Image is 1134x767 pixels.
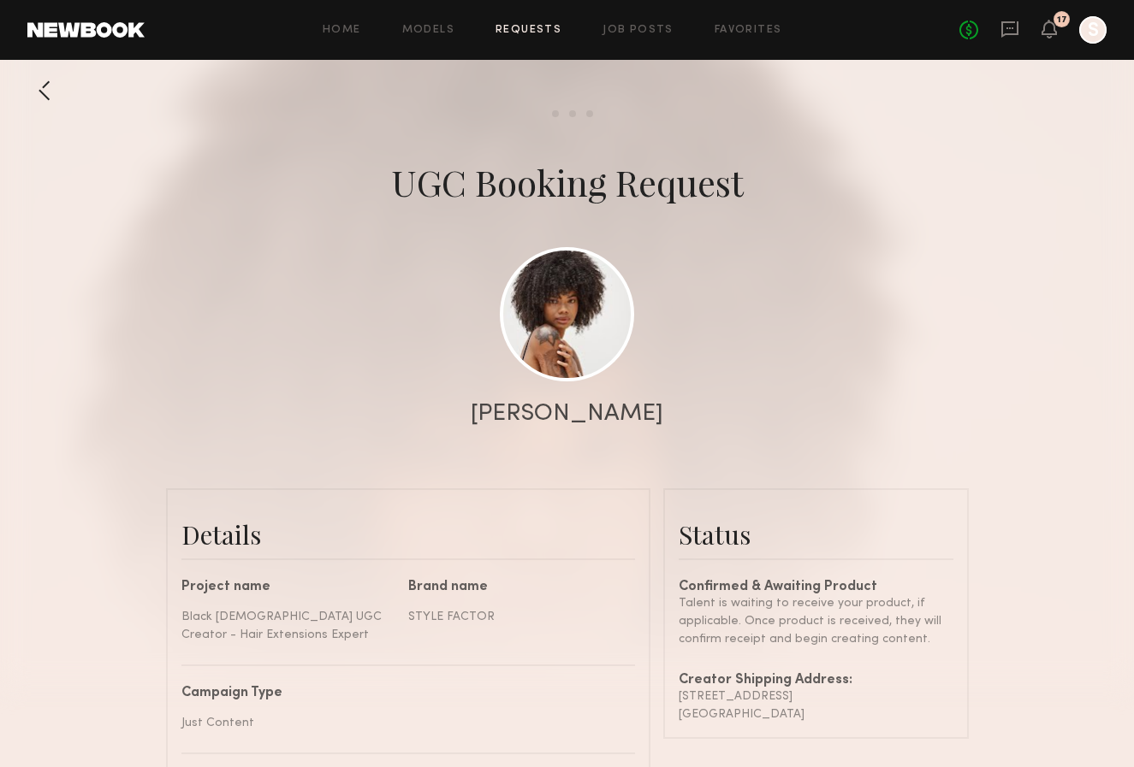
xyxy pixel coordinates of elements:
a: S [1079,16,1107,44]
div: [STREET_ADDRESS] [679,687,953,705]
div: Black [DEMOGRAPHIC_DATA] UGC Creator - Hair Extensions Expert [181,608,395,644]
a: Job Posts [603,25,674,36]
div: Project name [181,581,395,594]
a: Requests [496,25,561,36]
div: Status [679,517,953,552]
div: Talent is waiting to receive your product, if applicable. Once product is received, they will con... [679,594,953,648]
a: Home [323,25,361,36]
div: STYLE FACTOR [408,608,622,626]
div: Just Content [181,714,622,732]
div: [GEOGRAPHIC_DATA] [679,705,953,723]
div: Campaign Type [181,687,622,700]
div: Brand name [408,581,622,594]
div: Confirmed & Awaiting Product [679,581,953,594]
a: Models [402,25,454,36]
div: UGC Booking Request [391,158,744,206]
div: Details [181,517,635,552]
div: Creator Shipping Address: [679,674,953,687]
div: 17 [1057,15,1067,25]
a: Favorites [715,25,782,36]
div: [PERSON_NAME] [471,402,663,426]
